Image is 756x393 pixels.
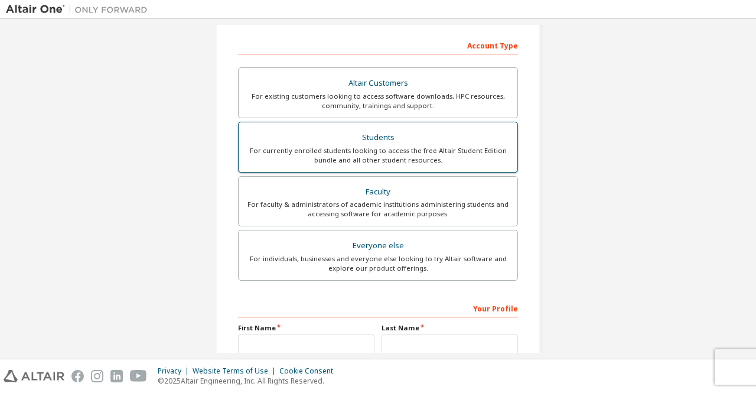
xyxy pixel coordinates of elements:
[246,146,510,165] div: For currently enrolled students looking to access the free Altair Student Edition bundle and all ...
[158,376,340,386] p: © 2025 Altair Engineering, Inc. All Rights Reserved.
[91,370,103,382] img: instagram.svg
[279,366,340,376] div: Cookie Consent
[246,254,510,273] div: For individuals, businesses and everyone else looking to try Altair software and explore our prod...
[246,92,510,111] div: For existing customers looking to access software downloads, HPC resources, community, trainings ...
[246,200,510,219] div: For faculty & administrators of academic institutions administering students and accessing softwa...
[158,366,193,376] div: Privacy
[193,366,279,376] div: Website Terms of Use
[6,4,154,15] img: Altair One
[238,323,374,333] label: First Name
[246,184,510,200] div: Faculty
[382,323,518,333] label: Last Name
[110,370,123,382] img: linkedin.svg
[238,298,518,317] div: Your Profile
[4,370,64,382] img: altair_logo.svg
[130,370,147,382] img: youtube.svg
[71,370,84,382] img: facebook.svg
[246,238,510,254] div: Everyone else
[246,129,510,146] div: Students
[238,35,518,54] div: Account Type
[246,75,510,92] div: Altair Customers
